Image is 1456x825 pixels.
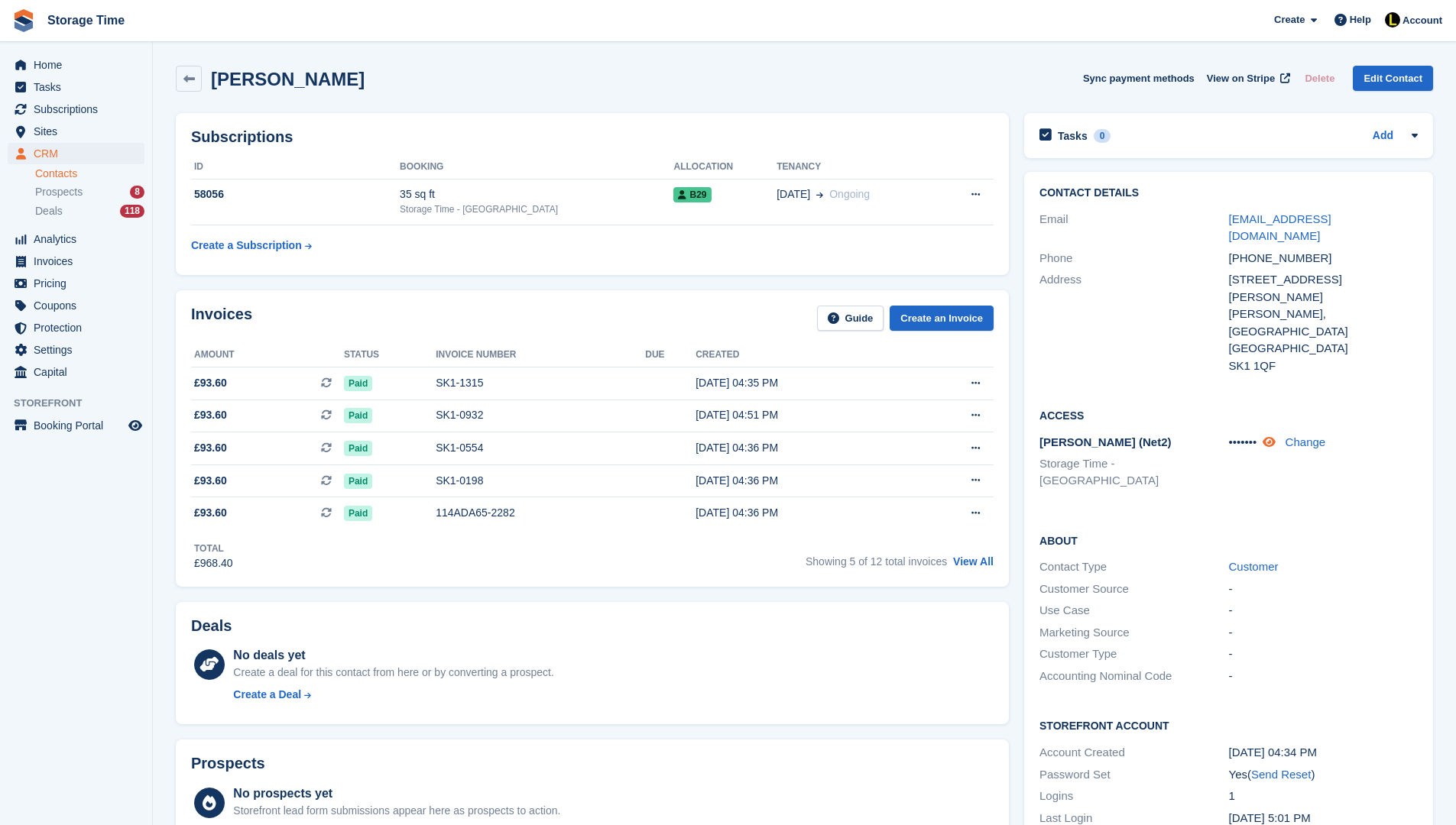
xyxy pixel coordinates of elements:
span: Showing 5 of 12 total invoices [806,555,947,568]
div: Marketing Source [1039,624,1228,642]
a: Contacts [35,167,144,181]
a: Create a Subscription [191,231,312,260]
div: - [1229,645,1418,663]
h2: Access [1039,407,1418,422]
span: Storefront [14,396,152,411]
div: Storage Time - [GEOGRAPHIC_DATA] [400,202,673,216]
a: menu [8,76,144,98]
span: [DATE] [777,186,810,202]
span: Coupons [34,295,125,316]
div: Address [1039,271,1228,374]
span: Prospects [35,185,83,199]
div: 118 [120,205,144,218]
div: [DATE] 04:34 PM [1229,744,1418,762]
span: Paid [344,376,372,391]
span: Help [1350,12,1371,27]
div: Total [194,542,233,555]
div: Logins [1039,788,1228,805]
div: 58056 [191,186,400,202]
span: Tasks [34,76,125,98]
span: Analytics [34,228,125,250]
div: 114ADA65-2282 [436,505,645,521]
a: menu [8,317,144,338]
h2: [PERSON_NAME] [211,69,365,89]
a: Send Reset [1251,768,1311,781]
button: Sync payment methods [1083,66,1195,91]
div: [STREET_ADDRESS][PERSON_NAME] [1229,271,1418,306]
div: [DATE] 04:51 PM [696,407,910,423]
div: - [1229,668,1418,685]
a: Prospects 8 [35,184,144,200]
a: menu [8,339,144,361]
a: menu [8,99,144,120]
a: Guide [817,306,884,331]
a: Preview store [126,416,144,435]
th: Created [696,343,910,367]
div: Phone [1039,250,1228,267]
span: Invoices [34,251,125,272]
span: Paid [344,441,372,456]
a: View on Stripe [1201,66,1293,91]
a: menu [8,415,144,436]
th: Due [645,343,696,367]
span: Deals [35,204,63,218]
div: [PERSON_NAME], [GEOGRAPHIC_DATA] [1229,306,1418,340]
li: Storage Time - [GEOGRAPHIC_DATA] [1039,455,1228,490]
a: menu [8,251,144,272]
span: [PERSON_NAME] (Net2) [1039,435,1172,448]
a: menu [8,228,144,250]
a: Edit Contact [1353,66,1433,91]
span: Settings [34,339,125,361]
h2: Deals [191,617,232,635]
h2: Contact Details [1039,187,1418,199]
a: View All [953,555,994,568]
h2: Invoices [191,306,252,331]
div: Create a Deal [233,687,301,703]
a: [EMAIL_ADDRESS][DOMAIN_NAME] [1229,212,1331,243]
div: - [1229,602,1418,620]
div: Yes [1229,766,1418,784]
span: Protection [34,317,125,338]
div: [DATE] 04:36 PM [696,505,910,521]
button: Delete [1299,66,1341,91]
span: Ongoing [829,188,870,200]
h2: Subscriptions [191,128,994,146]
div: 8 [130,186,144,199]
span: View on Stripe [1207,71,1275,86]
span: £93.60 [194,473,227,489]
span: £93.60 [194,440,227,456]
span: £93.60 [194,375,227,391]
a: Add [1373,128,1393,145]
th: ID [191,155,400,180]
span: £93.60 [194,407,227,423]
a: menu [8,121,144,142]
div: [PHONE_NUMBER] [1229,250,1418,267]
a: Customer [1229,560,1279,573]
div: SK1-0198 [436,473,645,489]
a: menu [8,295,144,316]
h2: Storefront Account [1039,717,1418,733]
span: Paid [344,506,372,521]
div: [DATE] 04:35 PM [696,375,910,391]
h2: Prospects [191,755,265,772]
div: 35 sq ft [400,186,673,202]
span: Pricing [34,273,125,294]
th: Allocation [673,155,777,180]
span: Paid [344,408,372,423]
a: Create an Invoice [890,306,994,331]
div: Accounting Nominal Code [1039,668,1228,685]
th: Status [344,343,436,367]
h2: About [1039,532,1418,548]
a: menu [8,143,144,164]
span: ( ) [1247,768,1315,781]
th: Amount [191,343,344,367]
div: £968.40 [194,555,233,571]
span: ••••••• [1229,435,1257,448]
h2: Tasks [1058,129,1088,143]
a: Create a Deal [233,687,553,703]
div: Email [1039,211,1228,245]
span: CRM [34,143,125,164]
div: Storefront lead form submissions appear here as prospects to action. [233,803,560,819]
div: - [1229,624,1418,642]
span: Create [1274,12,1305,27]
